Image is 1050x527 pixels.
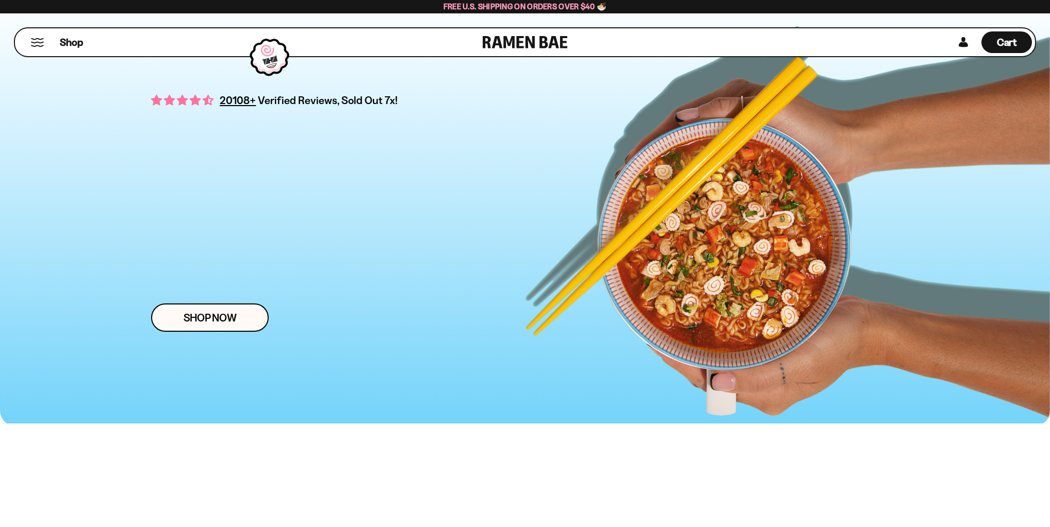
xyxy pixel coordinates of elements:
a: Shop Now [151,303,269,332]
span: Verified Reviews, Sold Out 7x! [258,94,398,107]
button: Mobile Menu Trigger [30,38,44,47]
span: Shop Now [184,312,237,323]
a: Cart [981,28,1032,56]
span: 20108+ [220,92,256,108]
span: Cart [997,36,1017,48]
a: Shop [60,31,83,53]
span: Free U.S. Shipping on Orders over $40 🍜 [444,2,607,11]
span: Shop [60,36,83,49]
